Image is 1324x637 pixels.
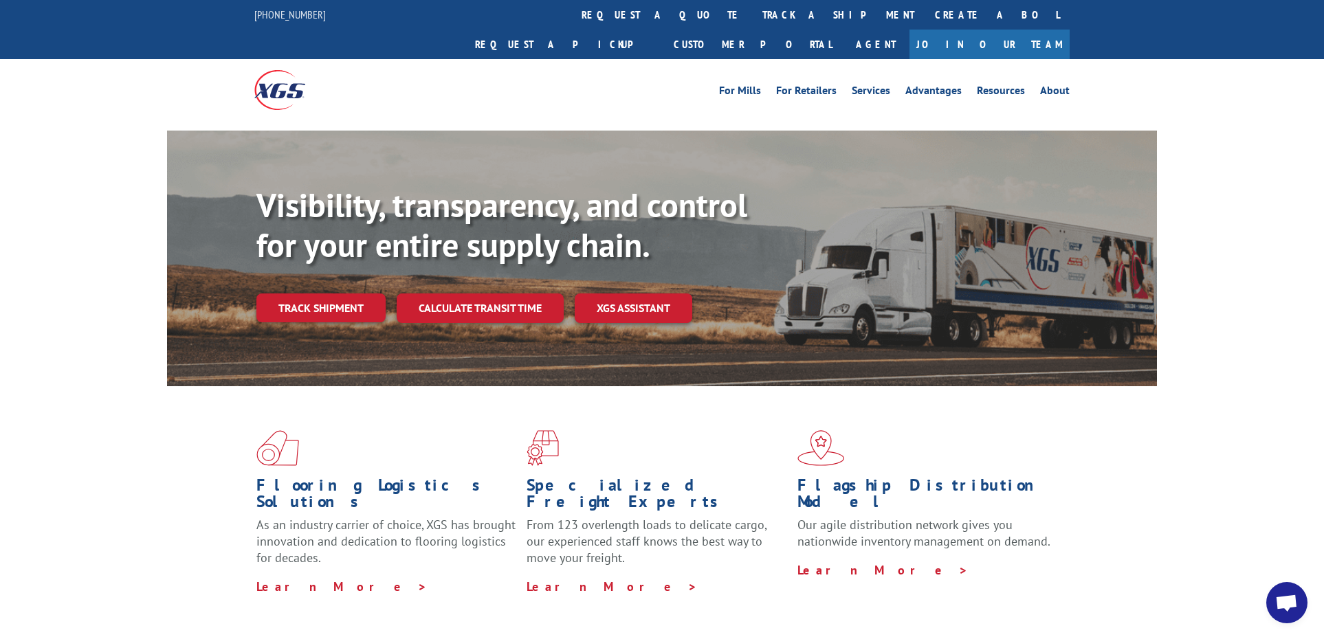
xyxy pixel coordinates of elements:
[797,517,1050,549] span: Our agile distribution network gives you nationwide inventory management on demand.
[527,430,559,466] img: xgs-icon-focused-on-flooring-red
[256,517,516,566] span: As an industry carrier of choice, XGS has brought innovation and dedication to flooring logistics...
[254,8,326,21] a: [PHONE_NUMBER]
[397,293,564,323] a: Calculate transit time
[1040,85,1070,100] a: About
[465,30,663,59] a: Request a pickup
[527,579,698,594] a: Learn More >
[256,579,428,594] a: Learn More >
[797,477,1057,517] h1: Flagship Distribution Model
[256,183,747,266] b: Visibility, transparency, and control for your entire supply chain.
[977,85,1025,100] a: Resources
[842,30,909,59] a: Agent
[256,477,516,517] h1: Flooring Logistics Solutions
[909,30,1070,59] a: Join Our Team
[663,30,842,59] a: Customer Portal
[575,293,692,323] a: XGS ASSISTANT
[797,430,845,466] img: xgs-icon-flagship-distribution-model-red
[256,430,299,466] img: xgs-icon-total-supply-chain-intelligence-red
[852,85,890,100] a: Services
[797,562,969,578] a: Learn More >
[905,85,962,100] a: Advantages
[719,85,761,100] a: For Mills
[776,85,837,100] a: For Retailers
[1266,582,1308,623] div: Open chat
[527,477,786,517] h1: Specialized Freight Experts
[527,517,786,578] p: From 123 overlength loads to delicate cargo, our experienced staff knows the best way to move you...
[256,293,386,322] a: Track shipment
